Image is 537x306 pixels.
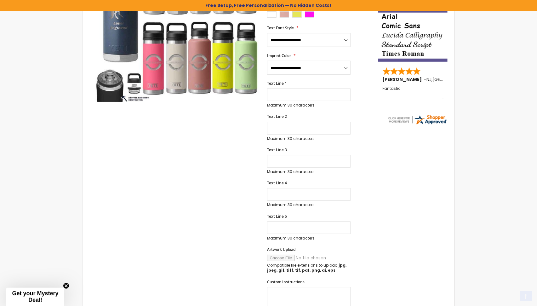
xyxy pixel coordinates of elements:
[267,25,294,31] span: Text Font Style
[267,202,351,207] p: Maximum 30 characters
[267,214,287,219] span: Text Line 5
[280,11,289,18] div: Peach
[267,169,351,174] p: Maximum 30 characters
[424,76,479,83] span: - ,
[267,147,287,153] span: Text Line 3
[387,114,448,125] img: 4pens.com widget logo
[267,11,277,18] div: White
[267,114,287,119] span: Text Line 2
[427,76,432,83] span: NJ
[267,263,346,273] strong: jpg, jpeg, gif, tiff, tif, pdf, png, ai, eps
[267,263,351,273] p: Compatible file extensions to upload:
[6,288,64,306] div: Get your Mystery Deal!Close teaser
[292,11,302,18] div: Neon Lime
[267,236,351,241] p: Maximum 30 characters
[433,76,479,83] span: [GEOGRAPHIC_DATA]
[383,86,444,100] div: Fantastic
[12,290,58,303] span: Get your Mystery Deal!
[383,76,424,83] span: [PERSON_NAME]
[267,81,287,86] span: Text Line 1
[378,1,448,62] img: font-personalization-examples
[267,247,295,252] span: Artwork Upload
[267,279,305,285] span: Custom Instructions
[387,121,448,127] a: 4pens.com certificate URL
[267,136,351,141] p: Maximum 30 characters
[63,283,69,289] button: Close teaser
[305,11,314,18] div: Neon Pink
[267,180,287,186] span: Text Line 4
[267,103,351,108] p: Maximum 30 characters
[267,53,291,58] span: Imprint Color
